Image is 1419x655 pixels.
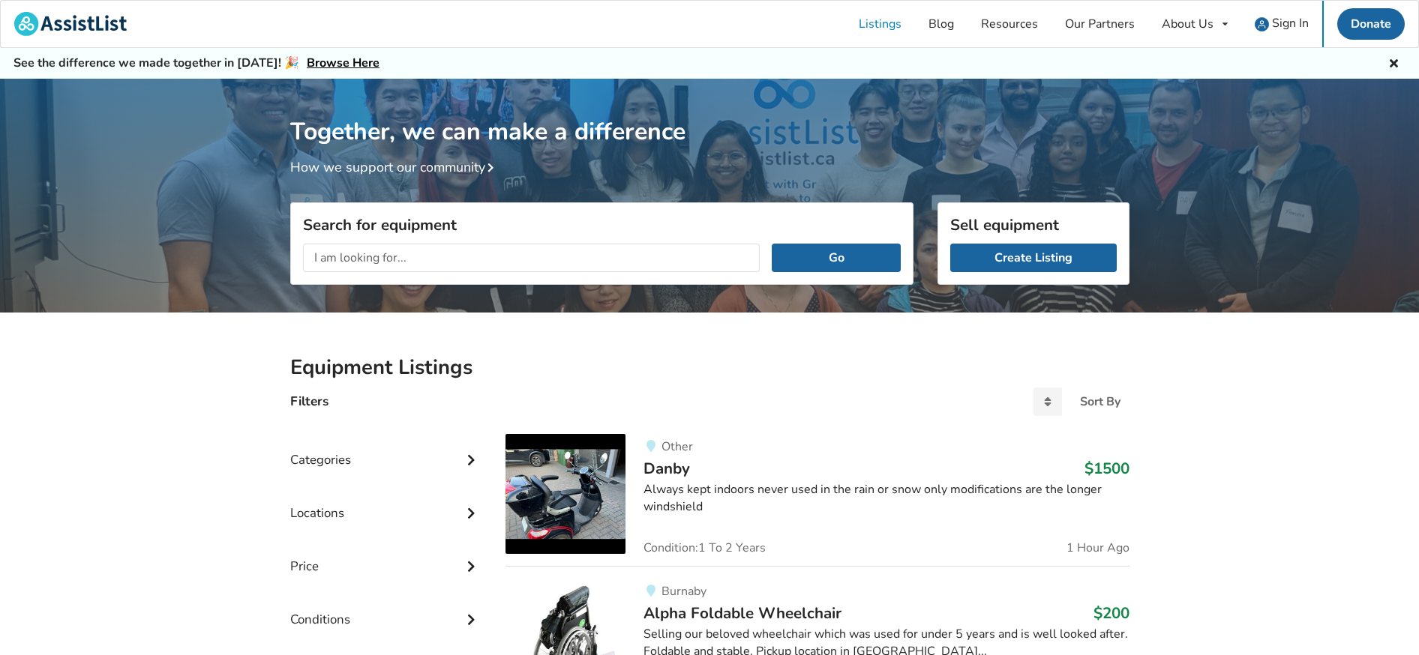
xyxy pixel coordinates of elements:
h2: Equipment Listings [290,354,1129,381]
a: Listings [845,1,915,47]
div: Always kept indoors never used in the rain or snow only modifications are the longer windshield [643,481,1129,516]
div: Locations [290,475,482,528]
a: How we support our community [290,158,500,176]
a: mobility-danby OtherDanby$1500Always kept indoors never used in the rain or snow only modificatio... [505,434,1129,566]
input: I am looking for... [303,244,760,272]
span: Alpha Foldable Wheelchair [643,603,841,624]
div: Price [290,528,482,582]
h3: Search for equipment [303,215,901,235]
span: Danby [643,458,690,479]
a: user icon Sign In [1241,1,1322,47]
h3: $200 [1093,603,1129,623]
a: Blog [915,1,967,47]
span: Condition: 1 To 2 Years [643,542,766,554]
div: Sort By [1080,396,1120,408]
img: mobility-danby [505,434,625,554]
div: Conditions [290,582,482,635]
img: assistlist-logo [14,12,127,36]
span: Other [661,438,693,455]
span: 1 Hour Ago [1066,542,1129,554]
button: Go [772,244,900,272]
h3: Sell equipment [950,215,1117,235]
a: Create Listing [950,244,1117,272]
a: Resources [967,1,1051,47]
h4: Filters [290,393,328,410]
a: Browse Here [307,55,379,71]
img: user icon [1255,17,1269,31]
span: Burnaby [661,583,706,600]
h1: Together, we can make a difference [290,79,1129,147]
span: Sign In [1272,15,1309,31]
a: Donate [1337,8,1405,40]
h5: See the difference we made together in [DATE]! 🎉 [13,55,379,71]
div: About Us [1162,18,1213,30]
a: Our Partners [1051,1,1148,47]
div: Categories [290,422,482,475]
h3: $1500 [1084,459,1129,478]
